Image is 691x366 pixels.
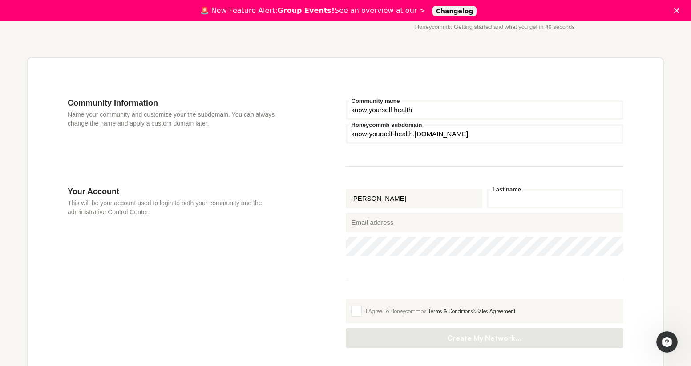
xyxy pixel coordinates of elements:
[346,189,482,208] input: First name
[68,98,292,108] h3: Community Information
[349,98,402,104] label: Community name
[366,24,625,30] p: Honeycommb: Getting started and what you get in 49 seconds
[346,213,624,232] input: Email address
[68,199,292,216] p: This will be your account used to login to both your community and the administrative Control Cen...
[346,124,624,144] input: your-subdomain.honeycommb.com
[355,333,615,342] span: Create My Network...
[68,187,292,196] h3: Your Account
[200,6,425,15] div: 🚨 New Feature Alert: See an overview at our >
[68,110,292,128] p: Name your community and customize your the subdomain. You can always change the name and apply a ...
[428,308,473,314] a: Terms & Conditions
[487,189,623,208] input: Last name
[490,187,523,192] label: Last name
[477,308,515,314] a: Sales Agreement
[349,122,424,128] label: Honeycommb subdomain
[432,6,477,16] a: Changelog
[366,307,618,315] div: I Agree To Honeycommb's &
[278,6,335,15] b: Group Events!
[346,328,624,348] button: Create My Network...
[674,8,683,13] div: Close
[346,100,624,120] input: Community name
[656,331,678,353] iframe: Intercom live chat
